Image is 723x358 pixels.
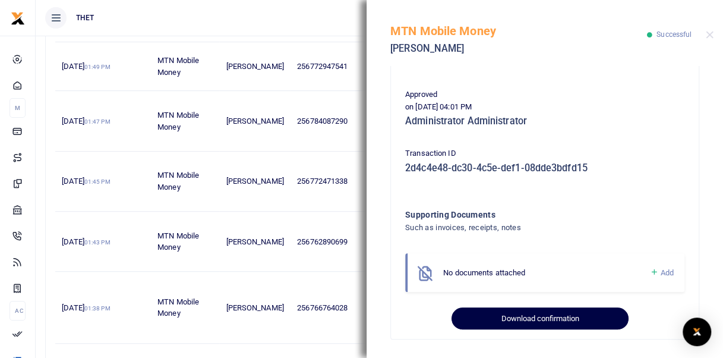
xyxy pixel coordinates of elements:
[226,177,283,186] span: [PERSON_NAME]
[390,24,647,38] h5: MTN Mobile Money
[71,12,99,23] span: THET
[661,268,674,277] span: Add
[157,111,199,131] span: MTN Mobile Money
[297,177,348,186] span: 256772471338
[157,297,199,318] span: MTN Mobile Money
[226,62,283,71] span: [PERSON_NAME]
[62,177,110,186] span: [DATE]
[297,62,348,71] span: 256772947541
[649,266,674,280] a: Add
[405,208,636,221] h4: Supporting Documents
[226,303,283,312] span: [PERSON_NAME]
[297,117,348,125] span: 256784087290
[683,318,711,346] div: Open Intercom Messenger
[11,11,25,26] img: logo-small
[62,62,110,71] span: [DATE]
[226,237,283,246] span: [PERSON_NAME]
[405,221,636,234] h4: Such as invoices, receipts, notes
[405,101,684,114] p: on [DATE] 04:01 PM
[297,237,348,246] span: 256762890699
[84,178,110,185] small: 01:45 PM
[443,268,525,277] span: No documents attached
[405,115,684,127] h5: Administrator Administrator
[62,237,110,246] span: [DATE]
[84,305,110,312] small: 01:38 PM
[405,162,684,174] h5: 2d4c4e48-dc30-4c5e-def1-08dde3bdfd15
[656,30,692,39] span: Successful
[157,56,199,77] span: MTN Mobile Money
[157,171,199,191] span: MTN Mobile Money
[452,307,628,330] button: Download confirmation
[84,64,110,70] small: 01:49 PM
[10,98,26,118] li: M
[84,118,110,125] small: 01:47 PM
[62,303,110,312] span: [DATE]
[226,117,283,125] span: [PERSON_NAME]
[405,147,684,160] p: Transaction ID
[10,301,26,321] li: Ac
[706,31,713,39] button: Close
[62,117,110,125] span: [DATE]
[390,43,647,55] h5: [PERSON_NAME]
[405,89,684,101] p: Approved
[157,231,199,252] span: MTN Mobile Money
[297,303,348,312] span: 256766764028
[11,13,25,22] a: logo-small logo-large logo-large
[84,239,110,246] small: 01:43 PM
